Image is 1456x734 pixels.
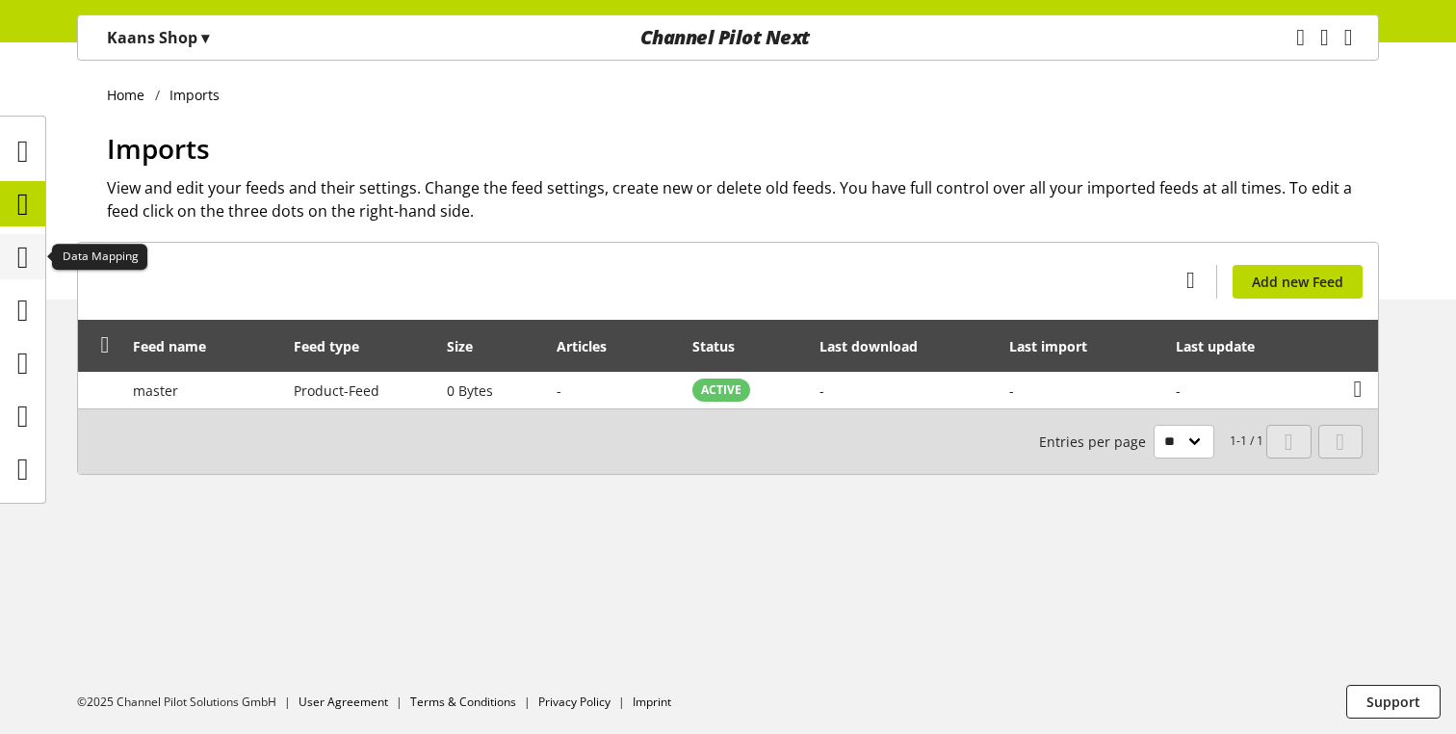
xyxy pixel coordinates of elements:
[1039,432,1154,452] span: Entries per page
[1252,272,1343,292] span: Add new Feed
[1176,336,1274,356] div: Last update
[1009,336,1106,356] div: Last import
[701,381,741,399] span: ACTIVE
[299,694,388,710] a: User Agreement
[133,336,225,356] div: Feed name
[107,130,210,167] span: Imports
[89,334,116,357] div: Unlock to reorder rows
[95,334,116,354] span: Unlock to reorder rows
[557,381,561,400] span: -
[294,336,378,356] div: Feed type
[107,26,209,49] p: Kaans Shop
[819,381,824,400] span: -
[77,694,299,711] li: ©2025 Channel Pilot Solutions GmbH
[633,694,671,710] a: Imprint
[77,14,1379,61] nav: main navigation
[201,27,209,48] span: ▾
[52,244,147,271] div: Data Mapping
[1346,685,1441,719] button: Support
[294,381,379,400] span: Product-Feed
[1366,692,1420,712] span: Support
[447,336,492,356] div: Size
[538,694,611,710] a: Privacy Policy
[107,85,155,105] a: Home
[410,694,516,710] a: Terms & Conditions
[107,176,1379,223] h2: View and edit your feeds and their settings. Change the feed settings, create new or delete old f...
[692,336,754,356] div: Status
[1233,265,1363,299] a: Add new Feed
[1176,381,1181,400] span: -
[819,336,937,356] div: Last download
[557,336,626,356] div: Articles
[1039,425,1263,459] small: 1-1 / 1
[1009,381,1014,400] span: -
[447,381,493,400] span: 0 Bytes
[133,381,178,400] span: master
